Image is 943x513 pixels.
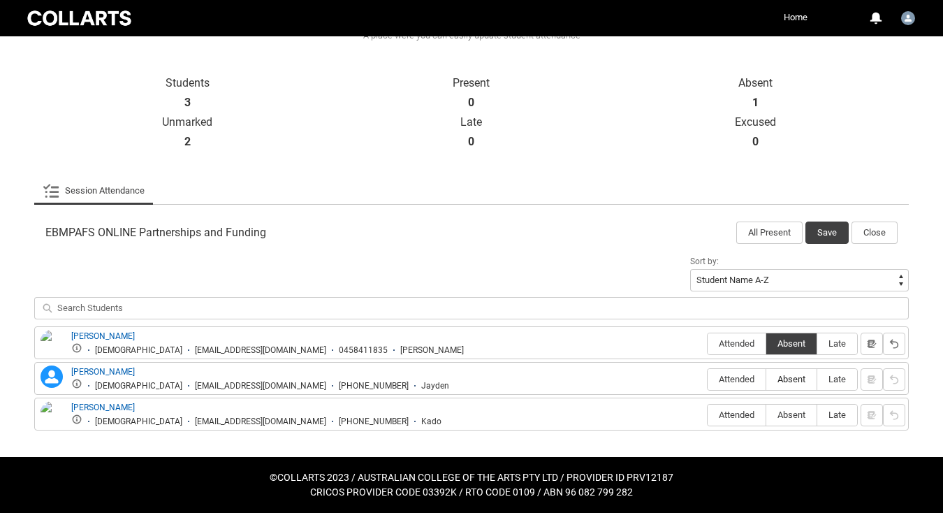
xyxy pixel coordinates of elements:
[752,96,759,110] strong: 1
[613,115,898,129] p: Excused
[613,76,898,90] p: Absent
[71,367,135,377] a: [PERSON_NAME]
[708,374,766,384] span: Attended
[421,381,449,391] div: Jayden
[184,96,191,110] strong: 3
[41,401,63,442] img: Kaycie Martusciello-Walker
[898,6,919,28] button: User Profile User1661836414249227732
[780,7,811,28] a: Home
[95,345,182,356] div: [DEMOGRAPHIC_DATA]
[766,374,817,384] span: Absent
[43,177,145,205] a: Session Attendance
[339,417,409,427] div: [PHONE_NUMBER]
[883,368,905,391] button: Reset
[817,338,857,349] span: Late
[195,417,326,427] div: [EMAIL_ADDRESS][DOMAIN_NAME]
[766,410,817,420] span: Absent
[901,11,915,25] img: User1661836414249227732
[805,222,849,244] button: Save
[400,345,464,356] div: [PERSON_NAME]
[45,226,266,240] span: EBMPAFS ONLINE Partnerships and Funding
[184,135,191,149] strong: 2
[690,256,719,266] span: Sort by:
[71,331,135,341] a: [PERSON_NAME]
[95,417,182,427] div: [DEMOGRAPHIC_DATA]
[883,333,905,355] button: Reset
[861,333,883,355] button: Notes
[34,177,153,205] li: Session Attendance
[71,403,135,412] a: [PERSON_NAME]
[339,381,409,391] div: [PHONE_NUMBER]
[817,410,857,420] span: Late
[736,222,803,244] button: All Present
[468,96,474,110] strong: 0
[817,374,857,384] span: Late
[708,410,766,420] span: Attended
[41,366,63,388] lightning-icon: Jayden Crook
[851,222,898,244] button: Close
[708,338,766,349] span: Attended
[468,135,474,149] strong: 0
[330,115,614,129] p: Late
[45,115,330,129] p: Unmarked
[41,330,63,361] img: Billie Calwell
[330,76,614,90] p: Present
[195,381,326,391] div: [EMAIL_ADDRESS][DOMAIN_NAME]
[339,345,388,356] div: 0458411835
[195,345,326,356] div: [EMAIL_ADDRESS][DOMAIN_NAME]
[883,404,905,426] button: Reset
[766,338,817,349] span: Absent
[45,76,330,90] p: Students
[34,297,909,319] input: Search Students
[752,135,759,149] strong: 0
[421,417,441,427] div: Kado
[95,381,182,391] div: [DEMOGRAPHIC_DATA]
